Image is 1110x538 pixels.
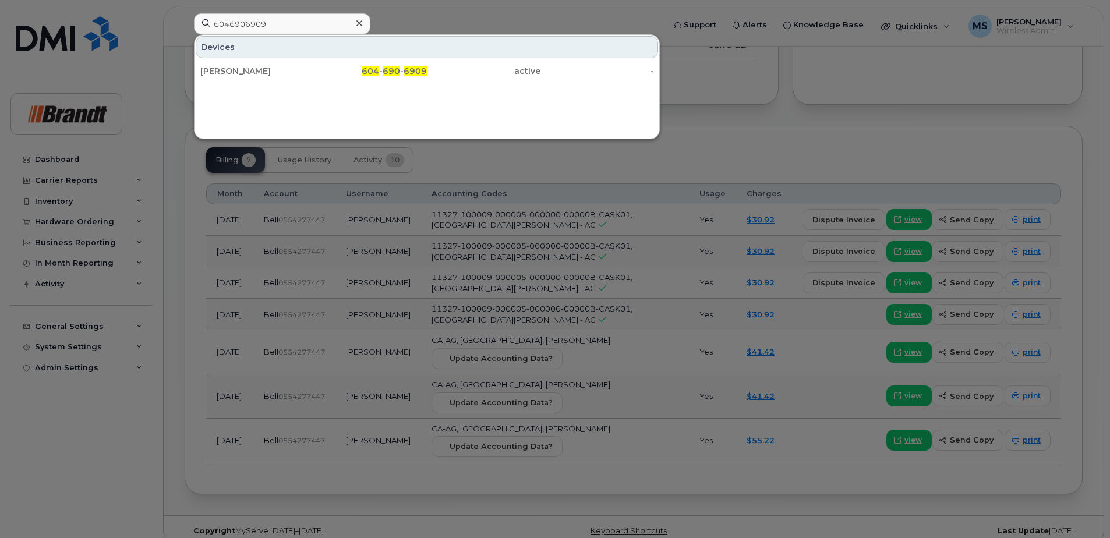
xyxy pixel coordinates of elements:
span: 690 [383,66,400,76]
div: [PERSON_NAME] [200,65,314,77]
div: active [427,65,540,77]
div: - [540,65,654,77]
a: [PERSON_NAME]604-690-6909active- [196,61,658,82]
span: 6909 [404,66,427,76]
div: - - [314,65,427,77]
input: Find something... [194,13,370,34]
div: Devices [196,36,658,58]
span: 604 [362,66,379,76]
